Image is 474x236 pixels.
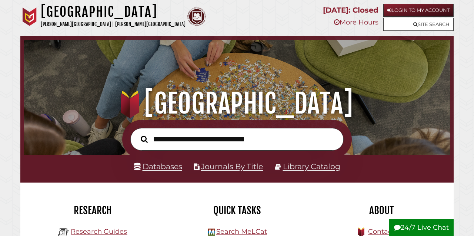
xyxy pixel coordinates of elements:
h2: Research [26,204,159,217]
a: Contact Us [368,227,405,236]
h2: About [315,204,448,217]
a: Search MeLCat [216,227,267,236]
img: Calvin University [20,7,39,26]
a: Login to My Account [383,4,454,17]
p: [DATE]: Closed [323,4,378,17]
p: [PERSON_NAME][GEOGRAPHIC_DATA] | [PERSON_NAME][GEOGRAPHIC_DATA] [41,20,186,29]
i: Search [141,135,148,143]
a: Journals By Title [201,162,263,171]
img: Hekman Library Logo [208,229,215,236]
a: More Hours [334,18,378,26]
a: Databases [134,162,182,171]
h1: [GEOGRAPHIC_DATA] [41,4,186,20]
button: Search [137,134,151,144]
img: Calvin Theological Seminary [187,7,206,26]
h2: Quick Tasks [170,204,304,217]
a: Site Search [383,18,454,31]
h1: [GEOGRAPHIC_DATA] [31,87,443,120]
a: Library Catalog [283,162,340,171]
a: Research Guides [71,227,127,236]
